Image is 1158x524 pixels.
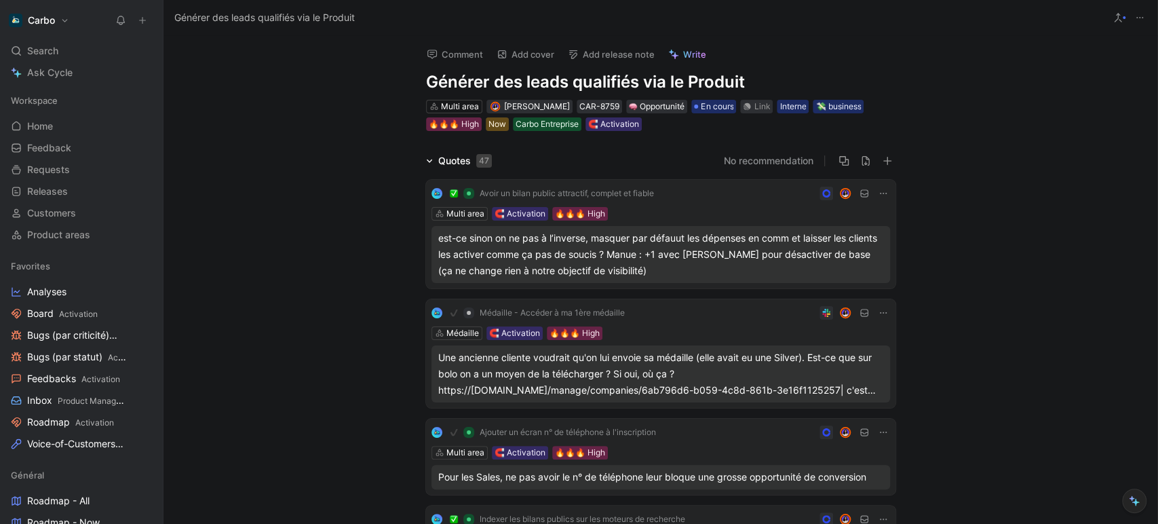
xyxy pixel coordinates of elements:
button: View actions [142,394,155,407]
div: En cours [691,100,736,113]
span: Activation [75,417,114,428]
button: Add cover [490,45,560,64]
span: Workspace [11,94,58,107]
img: avatar [841,189,849,198]
span: En cours [701,100,733,113]
span: Feedback [27,141,71,155]
div: Quotes [438,153,492,169]
img: avatar [492,102,499,110]
button: View actions [138,372,152,386]
div: 🧲 Activation [495,207,545,221]
img: avatar [841,515,849,524]
div: Multi area [446,446,484,460]
img: avatar [841,428,849,437]
button: View actions [144,329,158,342]
span: Customers [27,206,76,220]
button: CarboCarbo [5,11,73,30]
a: Analyses [5,282,157,302]
span: Search [27,43,58,59]
button: No recommendation [724,153,813,169]
span: Inbox [27,394,126,408]
a: Voice-of-CustomersProduct Management [5,434,157,454]
div: Multi area [441,100,479,113]
a: Bugs (par statut)Activation [5,347,157,367]
button: ✔️Médaille - Accéder à ma 1ère médaille [445,305,630,321]
img: Carbo [9,14,22,27]
span: Général [11,468,44,482]
button: ✅Avoir un bilan public attractif, complet et fiable [445,185,659,202]
a: Bugs (par criticité)Activation [5,325,157,345]
span: Analyses [27,285,66,299]
a: Feedback [5,138,157,158]
div: 🔥🔥🔥 High [555,207,605,221]
button: View actions [138,494,152,508]
div: Link [754,100,770,113]
h1: Carbo [28,14,55,26]
img: ✔️ [450,309,458,317]
img: logo [431,188,442,199]
a: Roadmap - All [5,491,157,511]
div: Multi area [446,207,484,221]
button: View actions [138,415,152,429]
span: Bugs (par criticité) [27,329,128,343]
div: Carbo Entreprise [516,117,579,131]
span: Activation [59,309,98,319]
span: Releases [27,185,68,198]
a: InboxProduct Management [5,390,157,411]
a: RoadmapActivation [5,412,157,432]
img: 🧠 [629,102,637,111]
div: est-ce sinon on ne pas à l’inverse, masquer par défauut les dépenses en comm et laisser les clien... [438,230,883,279]
img: ✅ [450,189,458,198]
a: Requests [5,160,157,180]
div: 🔥🔥🔥 High [549,326,600,340]
button: View actions [138,285,152,299]
span: Générer des leads qualifiés via le Produit [174,10,355,26]
img: avatar [841,309,849,318]
div: Interne [779,100,806,113]
span: Write [683,48,706,60]
span: Favorites [11,259,50,273]
span: Feedbacks [27,372,120,386]
button: View actions [150,437,163,451]
div: 💸 business [815,100,861,113]
div: Opportunité [629,100,684,113]
span: Ajouter un écran n° de téléphone à l'inscription [480,427,656,438]
div: Now [488,117,506,131]
img: ✔️ [450,428,458,436]
div: Favorites [5,256,157,276]
button: Write [662,45,712,64]
span: Activation [108,352,147,362]
span: Board [27,307,98,321]
button: View actions [138,307,152,320]
span: [PERSON_NAME] [504,101,570,111]
span: Roadmap [27,415,114,430]
span: Voice-of-Customers [27,437,134,451]
a: Releases [5,181,157,202]
div: Général [5,465,157,485]
a: Home [5,116,157,136]
div: 47 [476,154,492,168]
button: Comment [421,45,489,64]
a: Customers [5,203,157,223]
div: Une ancienne cliente voudrait qu'on lui envoie sa médaille (elle avait eu une Silver). Est-ce que... [438,350,883,398]
div: 🧲 Activation [588,117,639,131]
div: Search [5,41,157,61]
button: View actions [143,350,157,364]
div: 🧲 Activation [495,446,545,460]
img: logo [431,427,442,438]
div: 🔥🔥🔥 High [555,446,605,460]
div: 🔥🔥🔥 High [429,117,479,131]
div: 🧠Opportunité [626,100,687,113]
div: Workspace [5,90,157,111]
span: Product areas [27,228,90,242]
button: Add release note [562,45,661,64]
span: Home [27,119,53,133]
img: ✅ [450,515,458,523]
div: Médaille [446,326,479,340]
div: Quotes47 [421,153,497,169]
span: Ask Cycle [27,64,73,81]
a: Ask Cycle [5,62,157,83]
span: Roadmap - All [27,494,90,508]
a: BoardActivation [5,303,157,324]
a: Product areas [5,225,157,245]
